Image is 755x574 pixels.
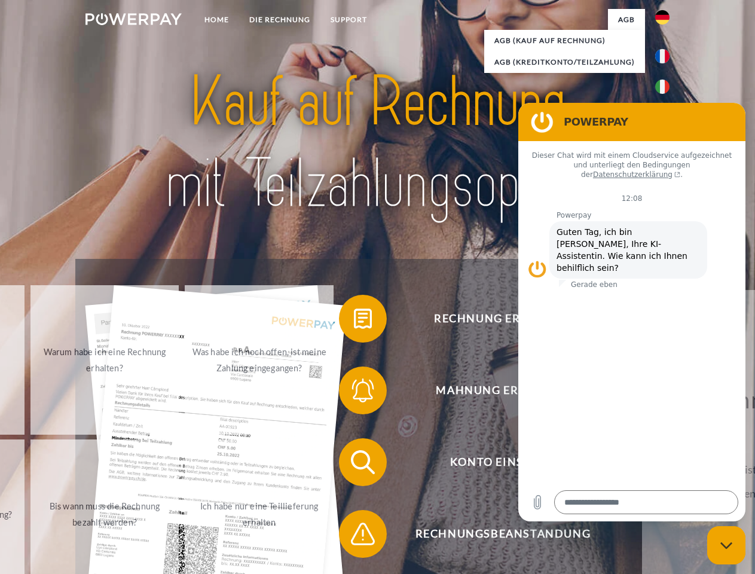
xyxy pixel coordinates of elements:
a: AGB (Kreditkonto/Teilzahlung) [484,51,645,73]
iframe: Schaltfläche zum Öffnen des Messaging-Fensters; Konversation läuft [707,526,745,564]
img: qb_warning.svg [348,519,378,549]
a: Home [194,9,239,30]
button: Rechnungsbeanstandung [339,510,650,558]
a: DIE RECHNUNG [239,9,320,30]
div: Bis wann muss die Rechnung bezahlt werden? [38,498,172,530]
img: it [655,80,670,94]
img: de [655,10,670,25]
a: agb [608,9,645,30]
img: fr [655,49,670,63]
a: AGB (Kauf auf Rechnung) [484,30,645,51]
span: Rechnungsbeanstandung [356,510,649,558]
a: Was habe ich noch offen, ist meine Zahlung eingegangen? [185,285,334,435]
a: SUPPORT [320,9,377,30]
div: Ich habe nur eine Teillieferung erhalten [192,498,326,530]
button: Konto einsehen [339,438,650,486]
div: Warum habe ich eine Rechnung erhalten? [38,344,172,376]
img: logo-powerpay-white.svg [85,13,182,25]
img: title-powerpay_de.svg [114,57,641,229]
img: qb_search.svg [348,447,378,477]
div: Was habe ich noch offen, ist meine Zahlung eingegangen? [192,344,326,376]
iframe: Messaging-Fenster [518,103,745,521]
span: Konto einsehen [356,438,649,486]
